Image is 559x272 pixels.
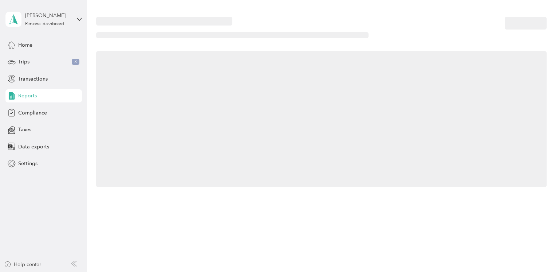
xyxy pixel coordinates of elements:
span: 3 [72,59,79,65]
iframe: Everlance-gr Chat Button Frame [518,231,559,272]
span: Data exports [18,143,49,151]
span: Taxes [18,126,31,133]
span: Home [18,41,32,49]
span: Transactions [18,75,48,83]
div: [PERSON_NAME] [25,12,71,19]
span: Trips [18,58,29,66]
span: Compliance [18,109,47,117]
button: Help center [4,261,41,268]
span: Reports [18,92,37,100]
span: Settings [18,160,38,167]
div: Personal dashboard [25,22,64,26]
